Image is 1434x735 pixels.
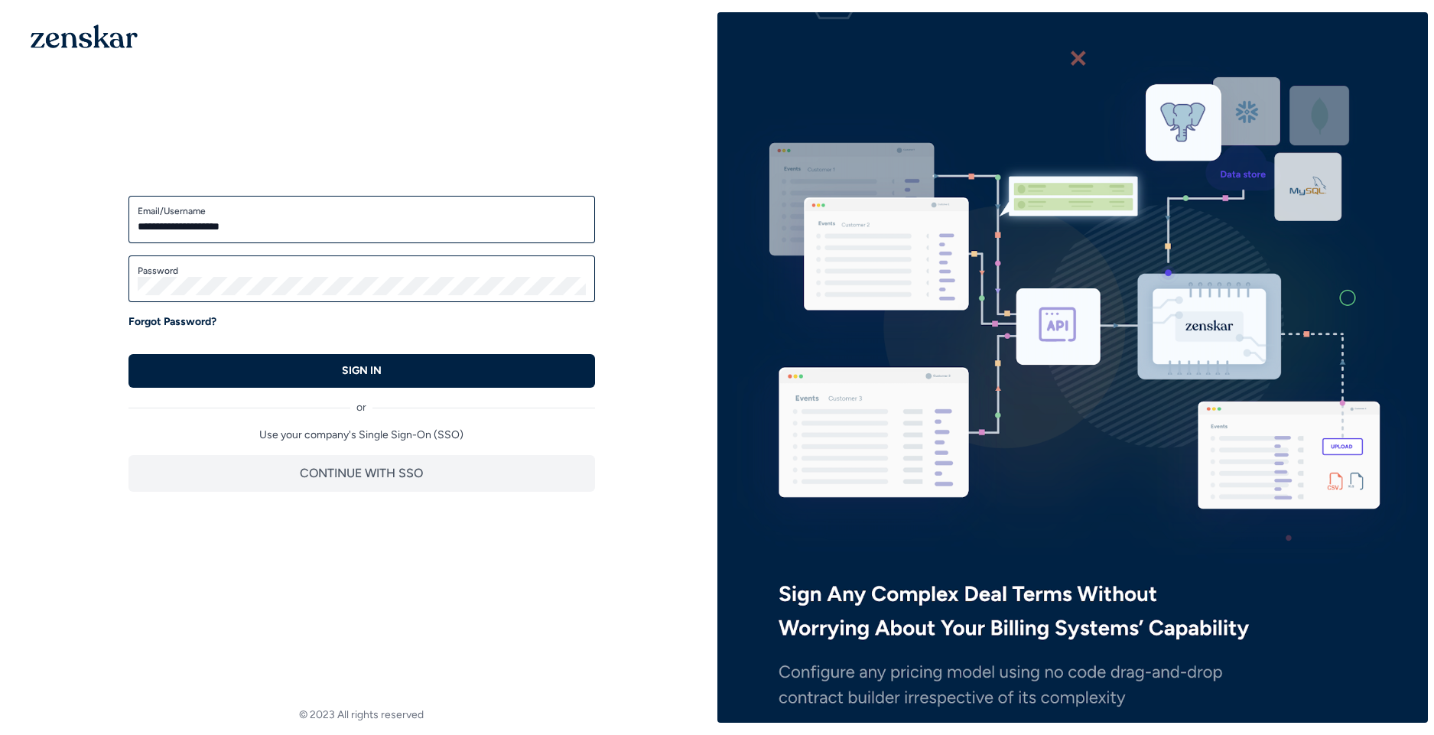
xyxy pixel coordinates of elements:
button: CONTINUE WITH SSO [128,455,595,492]
button: SIGN IN [128,354,595,388]
div: or [128,388,595,415]
footer: © 2023 All rights reserved [6,707,717,723]
p: Use your company's Single Sign-On (SSO) [128,428,595,443]
img: 1OGAJ2xQqyY4LXKgY66KYq0eOWRCkrZdAb3gUhuVAqdWPZE9SRJmCz+oDMSn4zDLXe31Ii730ItAGKgCKgCCgCikA4Av8PJUP... [31,24,138,48]
label: Email/Username [138,205,586,217]
a: Forgot Password? [128,314,216,330]
label: Password [138,265,586,277]
p: SIGN IN [342,363,382,379]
